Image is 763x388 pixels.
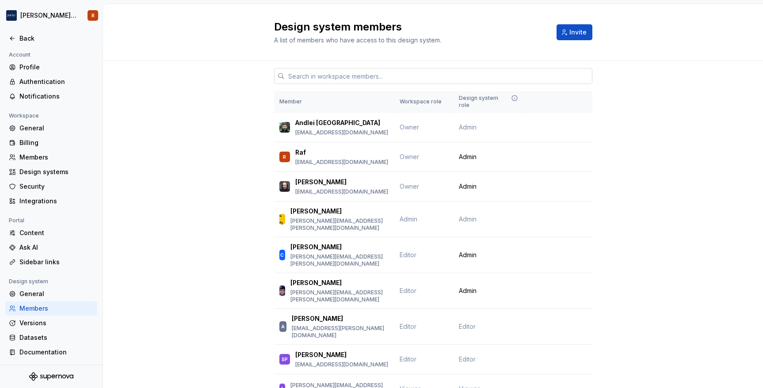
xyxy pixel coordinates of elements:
[274,20,546,34] h2: Design system members
[569,28,587,37] span: Invite
[459,123,477,132] span: Admin
[295,129,388,136] p: [EMAIL_ADDRESS][DOMAIN_NAME]
[92,12,95,19] div: R
[459,251,477,259] span: Admin
[19,333,94,342] div: Datasets
[394,91,454,113] th: Workspace role
[2,6,101,25] button: [PERSON_NAME] AirlinesR
[290,207,342,216] p: [PERSON_NAME]
[19,319,94,327] div: Versions
[19,243,94,252] div: Ask AI
[5,255,97,269] a: Sidebar links
[19,289,94,298] div: General
[5,331,97,345] a: Datasets
[459,152,477,161] span: Admin
[29,372,73,381] svg: Supernova Logo
[459,95,520,109] div: Design system role
[5,345,97,359] a: Documentation
[5,136,97,150] a: Billing
[5,179,97,194] a: Security
[19,182,94,191] div: Security
[5,75,97,89] a: Authentication
[5,215,28,226] div: Portal
[279,122,290,133] img: Andlei Lisboa
[295,350,347,359] p: [PERSON_NAME]
[290,217,389,232] p: [PERSON_NAME][EMAIL_ADDRESS][PERSON_NAME][DOMAIN_NAME]
[5,226,97,240] a: Content
[19,228,94,237] div: Content
[5,276,52,287] div: Design system
[19,153,94,162] div: Members
[400,153,419,160] span: Owner
[459,322,476,331] span: Editor
[290,289,389,303] p: [PERSON_NAME][EMAIL_ADDRESS][PERSON_NAME][DOMAIN_NAME]
[279,181,290,192] img: Teunis Vorsteveld
[459,355,476,364] span: Editor
[292,325,389,339] p: [EMAIL_ADDRESS][PERSON_NAME][DOMAIN_NAME]
[285,68,592,84] input: Search in workspace members...
[5,165,97,179] a: Design systems
[295,118,380,127] p: Andlei [GEOGRAPHIC_DATA]
[400,215,417,223] span: Admin
[459,182,477,191] span: Admin
[5,150,97,164] a: Members
[292,314,343,323] p: [PERSON_NAME]
[290,243,342,251] p: [PERSON_NAME]
[279,285,285,296] img: Colin LeBlanc
[280,251,284,259] div: C
[459,286,477,295] span: Admin
[274,91,394,113] th: Member
[5,194,97,208] a: Integrations
[19,92,94,101] div: Notifications
[295,361,388,368] p: [EMAIL_ADDRESS][DOMAIN_NAME]
[5,31,97,46] a: Back
[5,287,97,301] a: General
[295,188,388,195] p: [EMAIL_ADDRESS][DOMAIN_NAME]
[295,178,347,186] p: [PERSON_NAME]
[290,253,389,267] p: [PERSON_NAME][EMAIL_ADDRESS][PERSON_NAME][DOMAIN_NAME]
[400,123,419,131] span: Owner
[400,323,416,330] span: Editor
[19,258,94,266] div: Sidebar links
[282,355,288,364] div: SP
[279,210,285,228] div: LD
[19,77,94,86] div: Authentication
[19,197,94,205] div: Integrations
[5,301,97,316] a: Members
[19,167,94,176] div: Design systems
[19,34,94,43] div: Back
[20,11,77,20] div: [PERSON_NAME] Airlines
[5,89,97,103] a: Notifications
[281,322,285,331] div: A
[400,355,416,363] span: Editor
[5,60,97,74] a: Profile
[290,278,342,287] p: [PERSON_NAME]
[274,36,441,44] span: A list of members who have access to this design system.
[5,121,97,135] a: General
[5,240,97,255] a: Ask AI
[459,215,477,224] span: Admin
[283,152,286,161] div: R
[19,138,94,147] div: Billing
[400,287,416,294] span: Editor
[19,124,94,133] div: General
[5,49,34,60] div: Account
[19,304,94,313] div: Members
[295,159,388,166] p: [EMAIL_ADDRESS][DOMAIN_NAME]
[5,316,97,330] a: Versions
[6,10,17,21] img: f0306bc8-3074-41fb-b11c-7d2e8671d5eb.png
[295,148,306,157] p: Raf
[400,251,416,259] span: Editor
[19,348,94,357] div: Documentation
[557,24,592,40] button: Invite
[19,63,94,72] div: Profile
[5,110,42,121] div: Workspace
[400,183,419,190] span: Owner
